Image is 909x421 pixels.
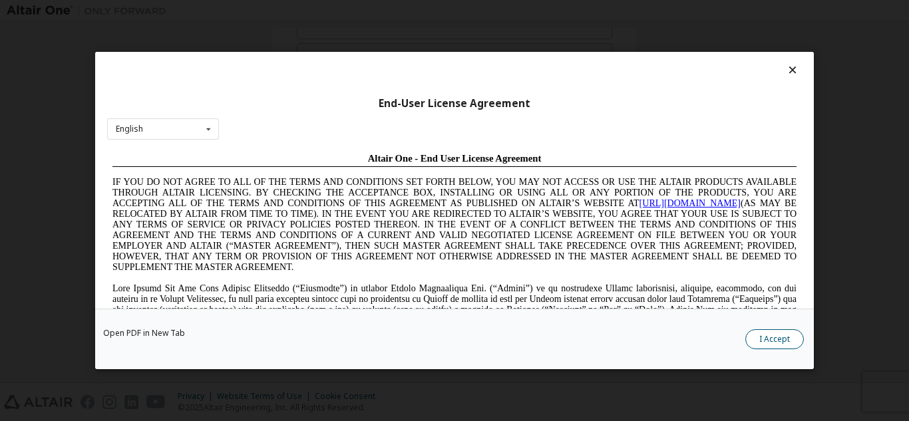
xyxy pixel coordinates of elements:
[5,136,689,231] span: Lore Ipsumd Sit Ame Cons Adipisc Elitseddo (“Eiusmodte”) in utlabor Etdolo Magnaaliqua Eni. (“Adm...
[261,5,435,16] span: Altair One - End User License Agreement
[532,51,634,61] a: [URL][DOMAIN_NAME]
[5,29,689,124] span: IF YOU DO NOT AGREE TO ALL OF THE TERMS AND CONDITIONS SET FORTH BELOW, YOU MAY NOT ACCESS OR USE...
[745,329,804,349] button: I Accept
[116,125,143,133] div: English
[107,97,802,110] div: End-User License Agreement
[103,329,185,337] a: Open PDF in New Tab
